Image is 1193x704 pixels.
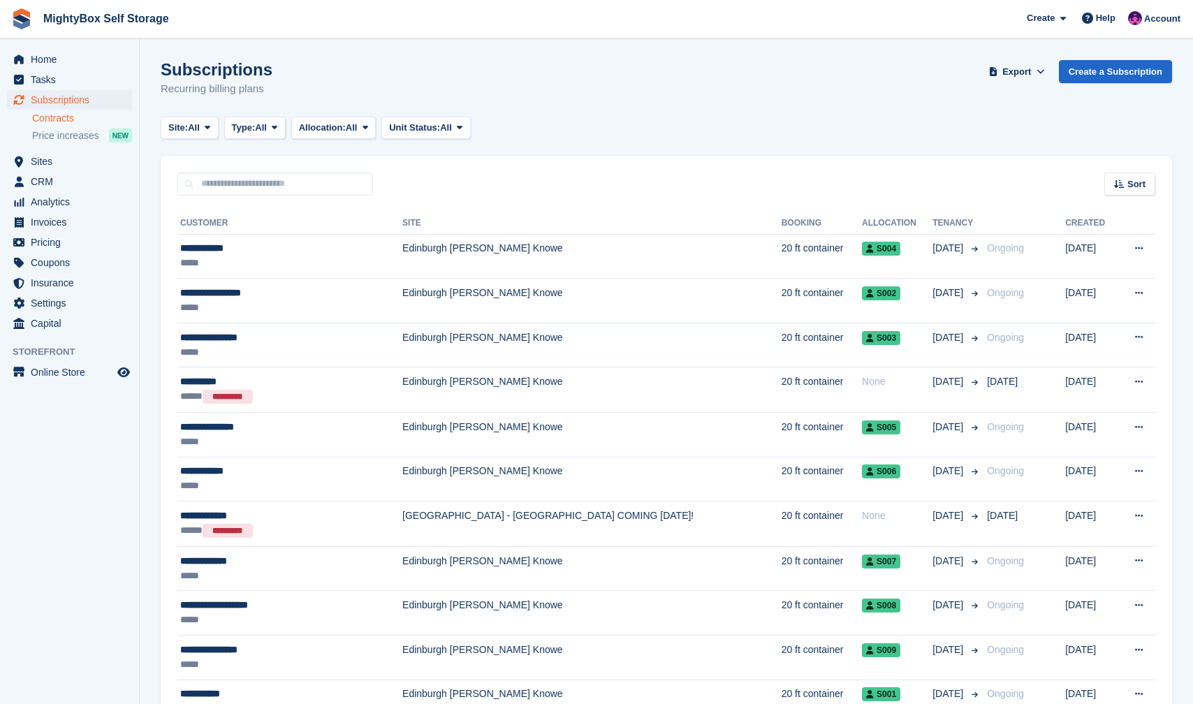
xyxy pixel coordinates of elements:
span: All [188,121,200,135]
a: menu [7,314,132,333]
span: Ongoing [987,421,1024,432]
span: [DATE] [987,376,1018,387]
span: Ongoing [987,555,1024,566]
a: menu [7,253,132,272]
td: 20 ft container [782,501,862,547]
a: Create a Subscription [1059,60,1172,83]
td: Edinburgh [PERSON_NAME] Knowe [402,367,782,413]
th: Tenancy [932,212,981,235]
span: Pricing [31,233,115,252]
td: Edinburgh [PERSON_NAME] Knowe [402,323,782,367]
span: [DATE] [932,420,966,434]
span: [DATE] [932,598,966,613]
a: menu [7,212,132,232]
a: menu [7,172,132,191]
span: Ongoing [987,287,1024,298]
td: [DATE] [1065,591,1117,636]
a: Contracts [32,112,132,125]
td: Edinburgh [PERSON_NAME] Knowe [402,279,782,323]
span: [DATE] [932,643,966,657]
span: Subscriptions [31,90,115,110]
span: [DATE] [932,330,966,345]
span: All [255,121,267,135]
button: Export [986,60,1048,83]
span: S005 [862,420,900,434]
span: Storefront [13,345,139,359]
td: Edinburgh [PERSON_NAME] Knowe [402,457,782,501]
span: Sites [31,152,115,171]
td: 20 ft container [782,546,862,591]
span: All [440,121,452,135]
span: S007 [862,555,900,569]
th: Booking [782,212,862,235]
span: Create [1027,11,1055,25]
span: S009 [862,643,900,657]
span: S004 [862,242,900,256]
span: Help [1096,11,1115,25]
a: menu [7,50,132,69]
span: [DATE] [932,464,966,478]
td: 20 ft container [782,234,862,279]
a: Preview store [115,364,132,381]
a: menu [7,192,132,212]
p: Recurring billing plans [161,81,272,97]
span: Invoices [31,212,115,232]
td: Edinburgh [PERSON_NAME] Knowe [402,591,782,636]
button: Site: All [161,117,219,140]
td: [DATE] [1065,279,1117,323]
span: S003 [862,331,900,345]
span: S008 [862,599,900,613]
span: Coupons [31,253,115,272]
span: Unit Status: [389,121,440,135]
span: Account [1144,12,1180,26]
td: 20 ft container [782,279,862,323]
span: All [346,121,358,135]
div: NEW [109,129,132,142]
button: Allocation: All [291,117,376,140]
th: Allocation [862,212,932,235]
td: [DATE] [1065,501,1117,547]
td: Edinburgh [PERSON_NAME] Knowe [402,413,782,457]
span: CRM [31,172,115,191]
span: Ongoing [987,465,1024,476]
td: Edinburgh [PERSON_NAME] Knowe [402,636,782,680]
button: Type: All [224,117,286,140]
a: Price increases NEW [32,128,132,143]
span: Home [31,50,115,69]
span: Ongoing [987,644,1024,655]
h1: Subscriptions [161,60,272,79]
td: 20 ft container [782,457,862,501]
span: S006 [862,464,900,478]
span: S002 [862,286,900,300]
td: [DATE] [1065,367,1117,413]
span: Site: [168,121,188,135]
span: Ongoing [987,332,1024,343]
td: [DATE] [1065,413,1117,457]
span: Price increases [32,129,99,142]
span: [DATE] [932,374,966,389]
span: Export [1002,65,1031,79]
td: [GEOGRAPHIC_DATA] - [GEOGRAPHIC_DATA] COMING [DATE]! [402,501,782,547]
td: 20 ft container [782,323,862,367]
span: Settings [31,293,115,313]
td: [DATE] [1065,546,1117,591]
a: menu [7,293,132,313]
td: [DATE] [1065,323,1117,367]
span: Ongoing [987,599,1024,610]
th: Customer [177,212,402,235]
div: None [862,374,932,389]
td: 20 ft container [782,591,862,636]
span: Insurance [31,273,115,293]
span: Sort [1127,177,1146,191]
button: Unit Status: All [381,117,470,140]
a: menu [7,233,132,252]
th: Site [402,212,782,235]
span: [DATE] [932,554,966,569]
a: MightyBox Self Storage [38,7,175,30]
a: menu [7,152,132,171]
img: Richard Marsh [1128,11,1142,25]
td: [DATE] [1065,234,1117,279]
span: Capital [31,314,115,333]
span: Ongoing [987,688,1024,699]
a: menu [7,90,132,110]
